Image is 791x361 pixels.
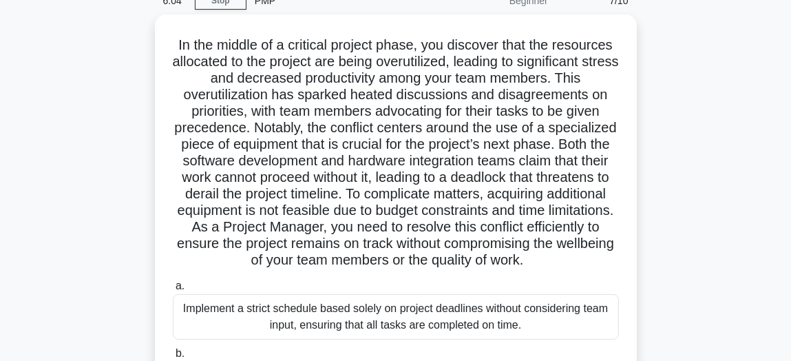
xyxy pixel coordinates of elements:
[176,280,184,291] span: a.
[176,347,184,359] span: b.
[173,294,619,340] div: Implement a strict schedule based solely on project deadlines without considering team input, ens...
[171,37,620,269] h5: In the middle of a critical project phase, you discover that the resources allocated to the proje...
